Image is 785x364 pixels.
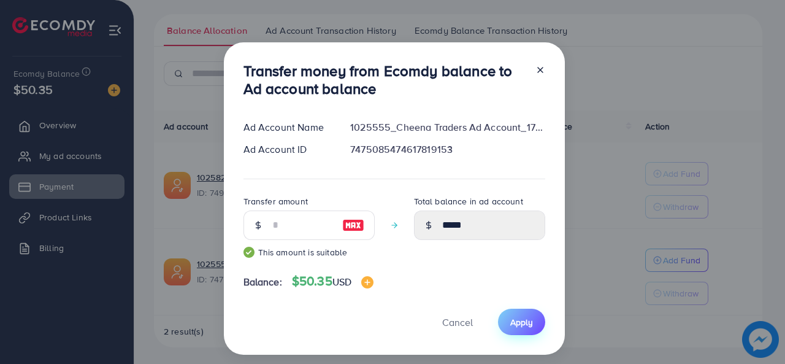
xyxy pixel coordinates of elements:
small: This amount is suitable [243,246,375,258]
label: Transfer amount [243,195,308,207]
div: 1025555_Cheena Traders Ad Account_1740428978835 [340,120,554,134]
span: USD [332,275,351,288]
div: 7475085474617819153 [340,142,554,157]
div: Ad Account ID [234,142,341,157]
img: image [342,218,364,233]
button: Apply [498,309,545,335]
img: guide [243,247,255,258]
span: Apply [510,316,533,328]
span: Balance: [243,275,282,289]
div: Ad Account Name [234,120,341,134]
label: Total balance in ad account [414,195,523,207]
span: Cancel [442,316,473,329]
button: Cancel [427,309,488,335]
h3: Transfer money from Ecomdy balance to Ad account balance [243,62,526,98]
h4: $50.35 [292,274,373,289]
img: image [361,276,373,288]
